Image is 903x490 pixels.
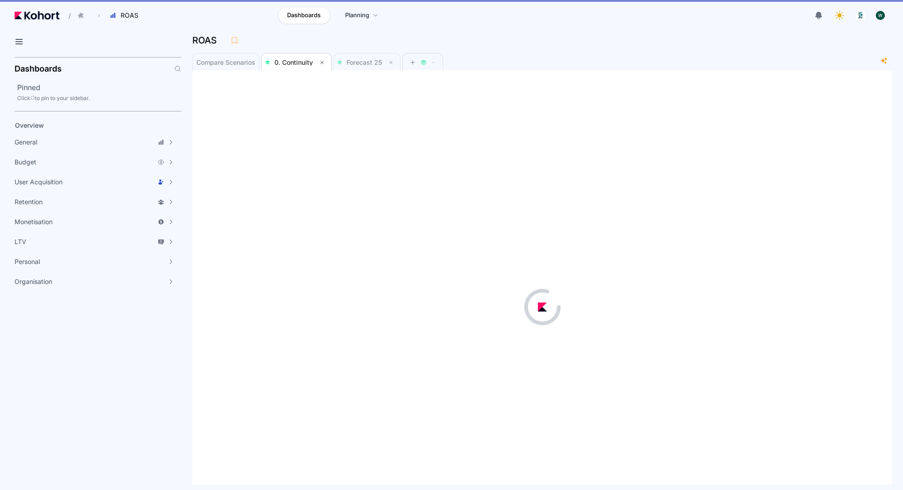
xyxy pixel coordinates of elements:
span: Forecast 25 [347,58,382,66]
span: Compare Scenarios [196,59,255,66]
img: logo_logo_images_1_20240607072359498299_20240828135028712857.jpeg [856,11,865,20]
h2: Dashboards [15,65,62,73]
h2: Pinned [17,82,181,93]
span: 0. Continuity [274,58,313,66]
img: Kohort logo [15,11,59,19]
h3: ROAS [192,36,222,45]
span: Retention [15,197,43,207]
span: / [61,11,71,20]
span: Monetisation [15,217,53,226]
button: ROAS [105,8,148,23]
span: Budget [15,158,36,167]
span: › [96,12,102,19]
div: Click to pin to your sidebar. [17,95,181,102]
span: Dashboards [287,11,321,20]
a: Overview [12,119,166,132]
span: ROAS [121,11,138,20]
a: Planning [336,7,388,24]
span: Personal [15,257,40,266]
span: General [15,138,37,147]
span: Overview [15,121,44,129]
a: Dashboards [278,7,330,24]
span: Planning [345,11,369,20]
span: LTV [15,237,26,246]
span: User Acquisition [15,178,63,187]
span: Organisation [15,277,52,286]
